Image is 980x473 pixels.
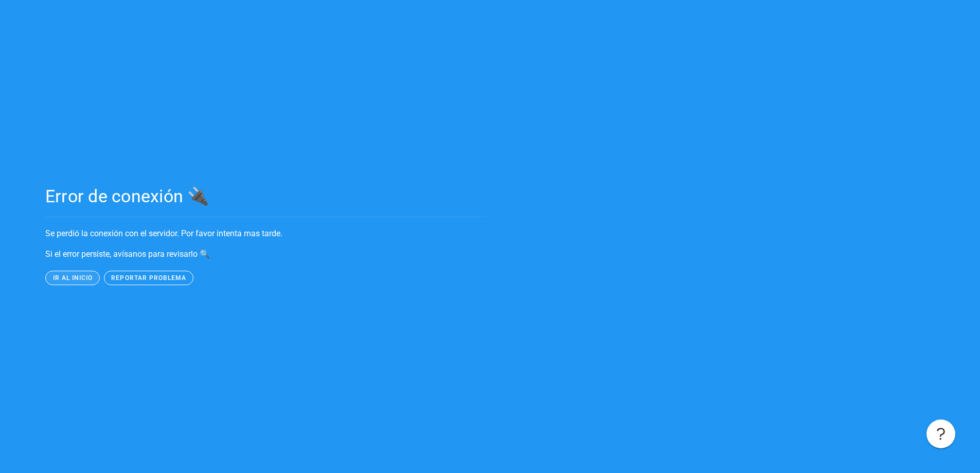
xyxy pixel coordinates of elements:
[45,186,635,206] div: Error de conexión 🔌
[52,274,93,282] span: ir al inicio
[111,274,186,282] span: reportar problema
[45,248,635,260] p: Si el error persiste, avísanos para revisarlo 🔍
[45,229,282,238] span: Se perdió la conexión con el servidor. Por favor intenta mas tarde.
[45,271,100,285] button: ir al inicio
[104,271,193,285] button: reportar problema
